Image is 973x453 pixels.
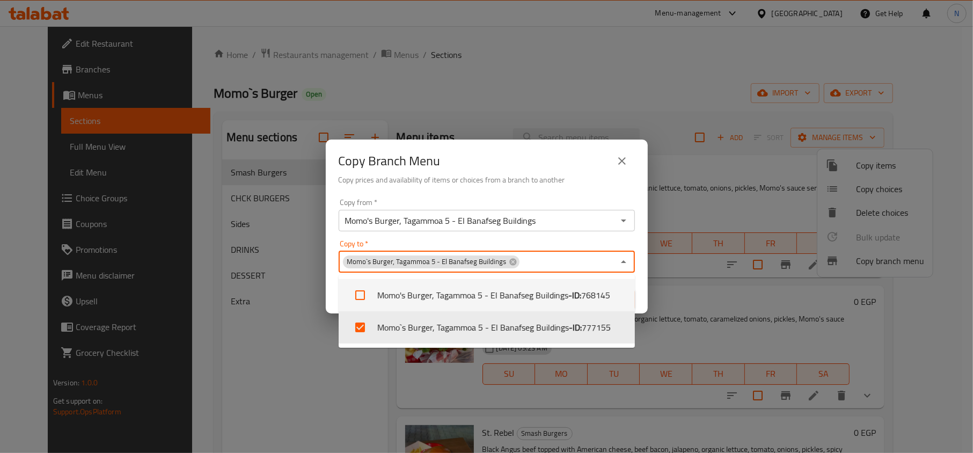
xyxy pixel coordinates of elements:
span: 777155 [582,321,611,334]
li: Momo`s Burger, Tagammoa 5 - El Banafseg Buildings [339,311,635,344]
h6: Copy prices and availability of items or choices from a branch to another [339,174,635,186]
button: close [609,148,635,174]
div: Momo`s Burger, Tagammoa 5 - El Banafseg Buildings [343,255,520,268]
button: Open [616,213,631,228]
span: 768145 [581,289,610,302]
b: - ID: [568,289,581,302]
b: - ID: [569,321,582,334]
button: Close [616,254,631,269]
li: Momo's Burger, Tagammoa 5 - El Banafseg Buildings [339,279,635,311]
span: Momo`s Burger, Tagammoa 5 - El Banafseg Buildings [343,257,511,267]
h2: Copy Branch Menu [339,152,441,170]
